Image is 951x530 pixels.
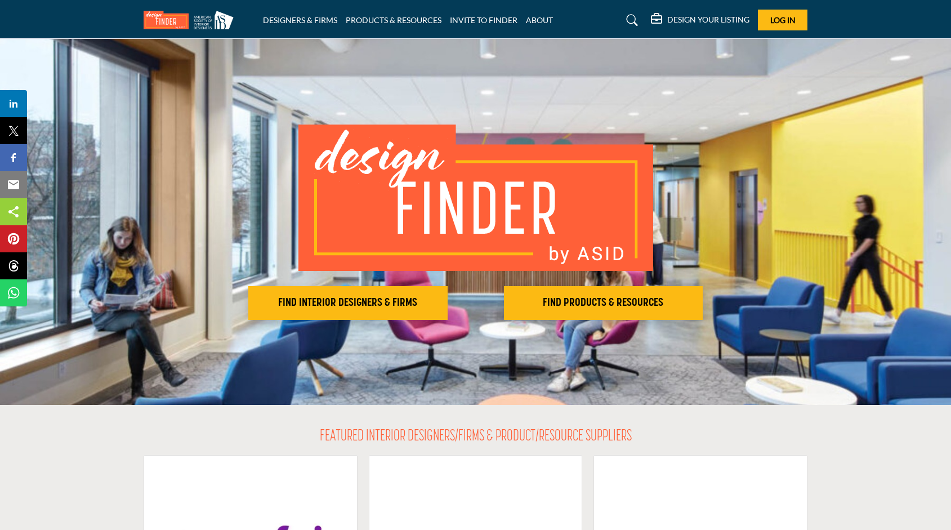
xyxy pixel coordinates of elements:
[252,296,444,310] h2: FIND INTERIOR DESIGNERS & FIRMS
[298,124,653,271] img: image
[263,15,337,25] a: DESIGNERS & FIRMS
[615,11,645,29] a: Search
[248,286,448,320] button: FIND INTERIOR DESIGNERS & FIRMS
[770,15,796,25] span: Log In
[144,11,239,29] img: Site Logo
[526,15,553,25] a: ABOUT
[667,15,749,25] h5: DESIGN YOUR LISTING
[651,14,749,27] div: DESIGN YOUR LISTING
[320,427,632,447] h2: FEATURED INTERIOR DESIGNERS/FIRMS & PRODUCT/RESOURCE SUPPLIERS
[450,15,517,25] a: INVITE TO FINDER
[758,10,807,30] button: Log In
[346,15,441,25] a: PRODUCTS & RESOURCES
[507,296,700,310] h2: FIND PRODUCTS & RESOURCES
[504,286,703,320] button: FIND PRODUCTS & RESOURCES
